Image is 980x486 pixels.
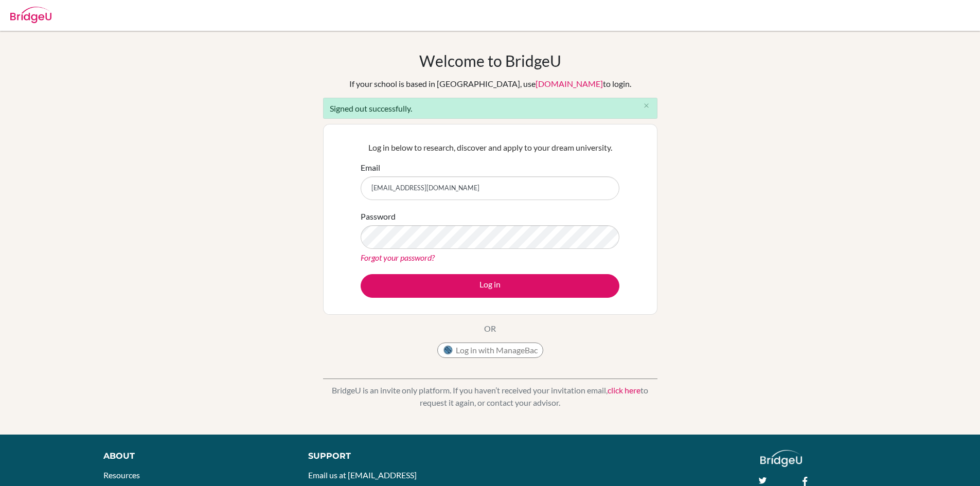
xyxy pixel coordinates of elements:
img: Bridge-U [10,7,51,23]
a: click here [608,385,640,395]
a: Forgot your password? [361,253,435,262]
div: About [103,450,285,462]
div: Signed out successfully. [323,98,657,119]
a: [DOMAIN_NAME] [536,79,603,88]
p: OR [484,322,496,335]
h1: Welcome to BridgeU [419,51,561,70]
div: Support [308,450,478,462]
button: Log in with ManageBac [437,343,543,358]
button: Close [636,98,657,114]
i: close [643,102,650,110]
button: Log in [361,274,619,298]
label: Email [361,161,380,174]
div: If your school is based in [GEOGRAPHIC_DATA], use to login. [349,78,631,90]
label: Password [361,210,396,223]
img: logo_white@2x-f4f0deed5e89b7ecb1c2cc34c3e3d731f90f0f143d5ea2071677605dd97b5244.png [760,450,802,467]
p: Log in below to research, discover and apply to your dream university. [361,141,619,154]
a: Resources [103,470,140,480]
p: BridgeU is an invite only platform. If you haven’t received your invitation email, to request it ... [323,384,657,409]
